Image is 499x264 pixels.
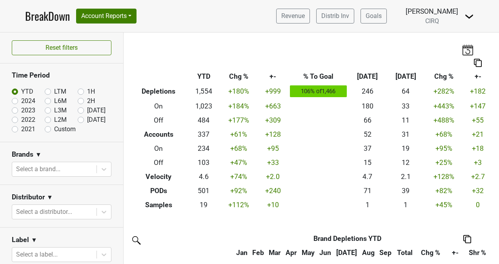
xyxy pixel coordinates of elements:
[87,115,106,125] label: [DATE]
[12,193,45,201] h3: Distributor
[348,127,386,141] td: 52
[258,156,288,170] td: +33
[220,70,258,84] th: Chg %
[462,44,474,55] img: last_updated_date
[387,170,425,184] td: 2.1
[220,99,258,113] td: +184 %
[47,193,53,202] span: ▼
[129,99,188,113] th: On
[21,106,35,115] label: 2023
[250,231,445,246] th: Brand Depletions YTD
[463,141,493,156] td: +18
[129,156,188,170] th: Off
[317,246,333,260] th: Jun: activate to sort column ascending
[258,198,288,212] td: +10
[387,156,425,170] td: 12
[258,170,288,184] td: +2.0
[258,84,288,99] td: +999
[54,106,67,115] label: L3M
[425,113,463,127] td: +488 %
[21,125,35,134] label: 2021
[258,141,288,156] td: +95
[129,184,188,198] th: PODs
[188,198,220,212] td: 19
[387,84,425,99] td: 64
[129,84,188,99] th: Depletions
[220,113,258,127] td: +177 %
[387,127,425,141] td: 31
[21,115,35,125] label: 2022
[21,96,35,106] label: 2024
[425,127,463,141] td: +68 %
[129,170,188,184] th: Velocity
[188,184,220,198] td: 501
[425,141,463,156] td: +95 %
[258,113,288,127] td: +309
[288,70,348,84] th: % To Goal
[348,70,386,84] th: [DATE]
[425,17,439,25] span: CIRQ
[266,246,283,260] th: Mar: activate to sort column ascending
[360,246,377,260] th: Aug: activate to sort column ascending
[220,198,258,212] td: +112 %
[220,156,258,170] td: +47 %
[276,9,310,24] a: Revenue
[87,106,106,115] label: [DATE]
[463,84,493,99] td: +182
[333,246,359,260] th: Jul: activate to sort column ascending
[463,198,493,212] td: 0
[348,99,386,113] td: 180
[129,246,233,260] th: &nbsp;: activate to sort column ascending
[463,113,493,127] td: +55
[425,99,463,113] td: +443 %
[425,70,463,84] th: Chg %
[250,246,266,260] th: Feb: activate to sort column ascending
[387,184,425,198] td: 39
[299,246,317,260] th: May: activate to sort column ascending
[394,246,416,260] th: Total: activate to sort column ascending
[387,70,425,84] th: [DATE]
[129,233,142,246] img: filter
[12,71,111,80] h3: Time Period
[188,70,220,84] th: YTD
[463,170,493,184] td: +2.7
[425,184,463,198] td: +82 %
[387,141,425,156] td: 19
[474,59,482,67] img: Copy to clipboard
[316,9,354,24] a: Distrib Inv
[258,127,288,141] td: +128
[76,9,137,24] button: Account Reports
[463,235,471,243] img: Copy to clipboard
[283,246,299,260] th: Apr: activate to sort column ascending
[463,70,493,84] th: +-
[377,246,394,260] th: Sep: activate to sort column ascending
[188,84,220,99] td: 1,554
[348,156,386,170] td: 15
[220,84,258,99] td: +180 %
[416,246,445,260] th: Chg %: activate to sort column ascending
[348,141,386,156] td: 37
[54,96,67,106] label: L6M
[188,99,220,113] td: 1,023
[54,125,76,134] label: Custom
[348,198,386,212] td: 1
[220,127,258,141] td: +61 %
[425,156,463,170] td: +25 %
[463,156,493,170] td: +3
[220,141,258,156] td: +68 %
[348,184,386,198] td: 71
[220,184,258,198] td: +92 %
[25,8,70,24] a: BreakDown
[466,246,490,260] th: Shr %: activate to sort column ascending
[12,40,111,55] button: Reset filters
[12,150,33,159] h3: Brands
[387,113,425,127] td: 11
[463,184,493,198] td: +32
[188,170,220,184] td: 4.6
[129,141,188,156] th: On
[464,12,474,21] img: Dropdown Menu
[258,70,288,84] th: +-
[387,198,425,212] td: 1
[12,236,29,244] h3: Label
[361,9,387,24] a: Goals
